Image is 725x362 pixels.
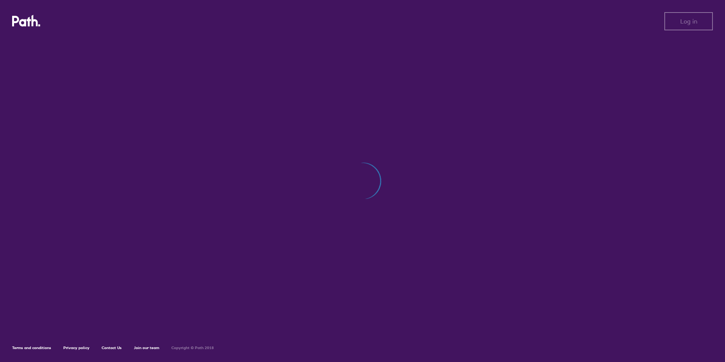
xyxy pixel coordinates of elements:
[63,345,89,350] a: Privacy policy
[664,12,713,30] button: Log in
[12,345,51,350] a: Terms and conditions
[102,345,122,350] a: Contact Us
[171,346,214,350] h6: Copyright © Path 2018
[680,18,697,25] span: Log in
[134,345,159,350] a: Join our team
